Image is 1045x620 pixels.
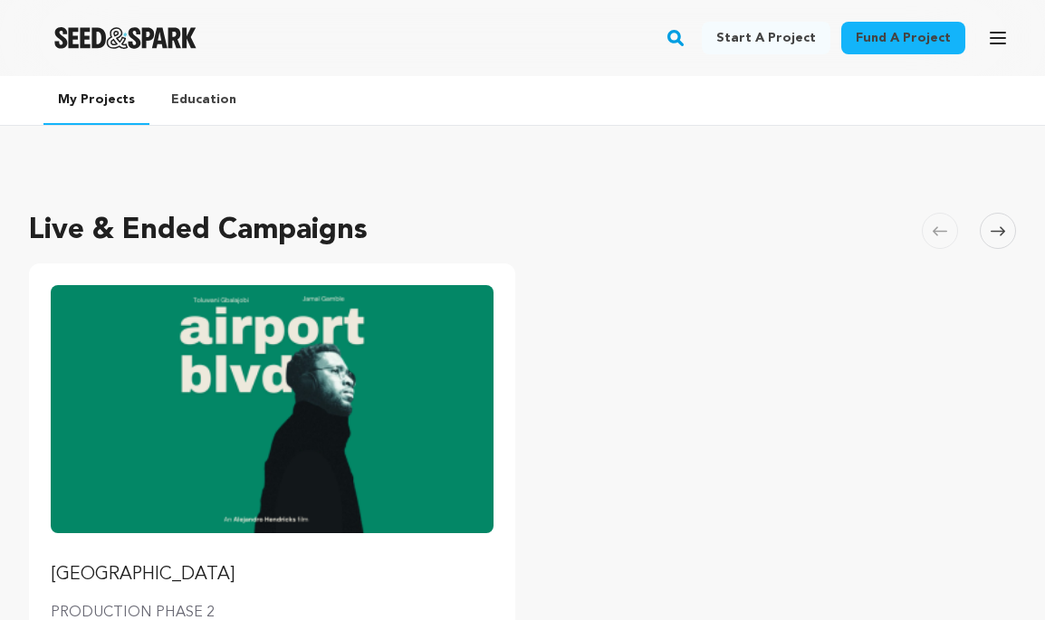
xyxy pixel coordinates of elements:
img: Seed&Spark Logo Dark Mode [54,27,197,49]
a: Education [157,76,251,123]
h2: Live & Ended Campaigns [29,209,368,253]
a: Fund Airport Blvd [51,285,494,587]
a: Start a project [702,22,830,54]
a: Fund a project [841,22,965,54]
a: Seed&Spark Homepage [54,27,197,49]
p: [GEOGRAPHIC_DATA] [51,562,494,587]
a: My Projects [43,76,149,125]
